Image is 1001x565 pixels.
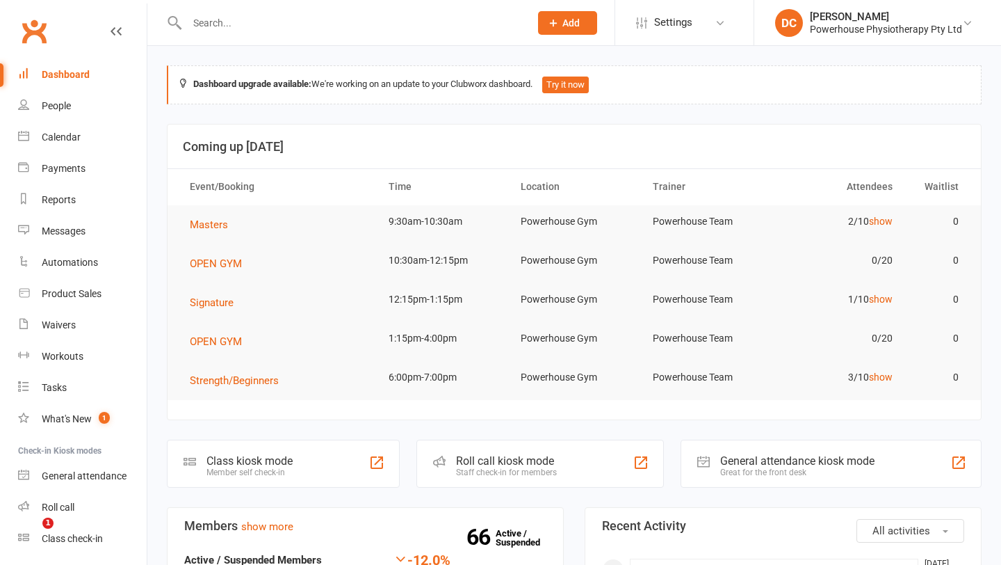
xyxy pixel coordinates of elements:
[42,319,76,331] div: Waivers
[42,132,81,143] div: Calendar
[42,163,86,174] div: Payments
[99,412,110,424] span: 1
[869,372,893,383] a: show
[376,205,508,238] td: 9:30am-10:30am
[18,523,147,555] a: Class kiosk mode
[376,244,508,277] td: 10:30am-12:15pm
[190,296,234,309] span: Signature
[508,322,640,355] td: Powerhouse Gym
[538,11,597,35] button: Add
[42,288,101,299] div: Product Sales
[905,283,971,316] td: 0
[508,283,640,316] td: Powerhouse Gym
[640,205,772,238] td: Powerhouse Team
[640,244,772,277] td: Powerhouse Team
[42,69,90,80] div: Dashboard
[456,468,557,477] div: Staff check-in for members
[18,184,147,216] a: Reports
[772,244,904,277] td: 0/20
[190,374,279,387] span: Strength/Beginners
[18,247,147,278] a: Automations
[18,122,147,153] a: Calendar
[542,77,589,93] button: Try it now
[190,335,242,348] span: OPEN GYM
[18,404,147,435] a: What's New1
[856,519,964,543] button: All activities
[184,519,546,533] h3: Members
[14,518,47,551] iframe: Intercom live chat
[190,257,242,270] span: OPEN GYM
[167,65,982,104] div: We're working on an update to your Clubworx dashboard.
[810,23,962,35] div: Powerhouse Physiotherapy Pty Ltd
[42,382,67,393] div: Tasks
[466,527,496,548] strong: 66
[206,454,293,468] div: Class kiosk mode
[720,468,874,477] div: Great for the front desk
[241,520,293,533] a: show more
[177,169,376,205] th: Event/Booking
[869,294,893,305] a: show
[376,169,508,205] th: Time
[206,468,293,477] div: Member self check-in
[376,361,508,394] td: 6:00pm-7:00pm
[18,461,147,492] a: General attendance kiosk mode
[42,100,71,111] div: People
[905,322,971,355] td: 0
[18,341,147,372] a: Workouts
[183,13,520,33] input: Search...
[18,310,147,341] a: Waivers
[190,255,252,272] button: OPEN GYM
[562,17,580,29] span: Add
[18,372,147,404] a: Tasks
[640,169,772,205] th: Trainer
[905,244,971,277] td: 0
[18,278,147,310] a: Product Sales
[640,361,772,394] td: Powerhouse Team
[905,205,971,238] td: 0
[18,153,147,184] a: Payments
[456,454,557,468] div: Roll call kiosk mode
[376,283,508,316] td: 12:15pm-1:15pm
[190,372,288,389] button: Strength/Beginners
[496,518,557,557] a: 66Active / Suspended
[772,283,904,316] td: 1/10
[905,361,971,394] td: 0
[42,413,92,424] div: What's New
[42,470,127,482] div: General attendance
[42,533,103,544] div: Class check-in
[42,225,86,237] div: Messages
[190,216,238,233] button: Masters
[42,257,98,268] div: Automations
[905,169,971,205] th: Waitlist
[508,244,640,277] td: Powerhouse Gym
[640,322,772,355] td: Powerhouse Team
[508,361,640,394] td: Powerhouse Gym
[190,294,243,311] button: Signature
[17,14,51,49] a: Clubworx
[190,218,228,231] span: Masters
[18,216,147,247] a: Messages
[18,90,147,122] a: People
[654,7,692,38] span: Settings
[772,322,904,355] td: 0/20
[810,10,962,23] div: [PERSON_NAME]
[775,9,803,37] div: DC
[42,194,76,205] div: Reports
[42,502,74,513] div: Roll call
[872,525,930,537] span: All activities
[183,140,966,154] h3: Coming up [DATE]
[190,333,252,350] button: OPEN GYM
[18,492,147,523] a: Roll call
[869,216,893,227] a: show
[18,59,147,90] a: Dashboard
[720,454,874,468] div: General attendance kiosk mode
[772,361,904,394] td: 3/10
[508,205,640,238] td: Powerhouse Gym
[42,351,83,362] div: Workouts
[193,79,311,89] strong: Dashboard upgrade available:
[42,518,54,529] span: 1
[508,169,640,205] th: Location
[376,322,508,355] td: 1:15pm-4:00pm
[772,205,904,238] td: 2/10
[640,283,772,316] td: Powerhouse Team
